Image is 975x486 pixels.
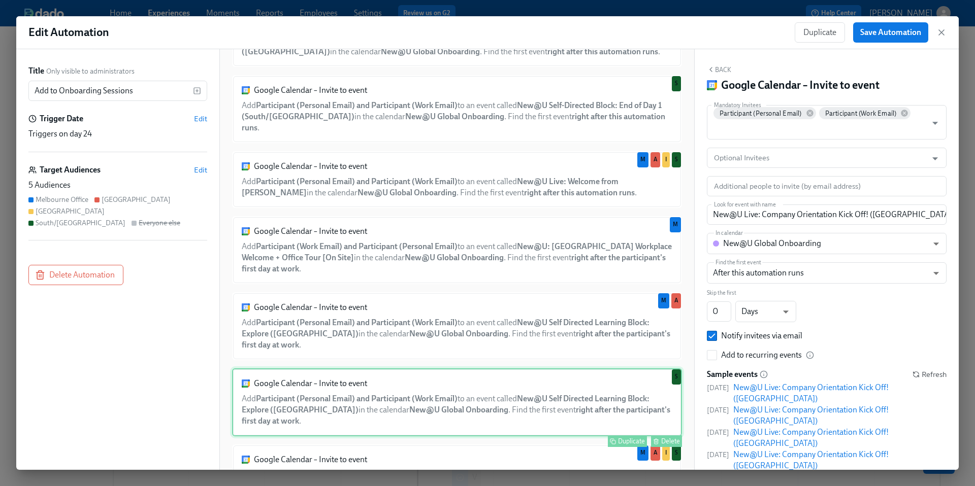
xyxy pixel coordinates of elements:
div: New@U Live: Company Orientation Kick Off! ([GEOGRAPHIC_DATA]) [733,427,947,449]
div: Days [735,301,796,322]
div: Participant (Personal Email) [713,107,816,119]
label: Skip the first [707,288,736,299]
div: New@U Global Onboarding [723,238,821,249]
button: Duplicate [795,22,845,43]
span: [DATE] [707,383,729,393]
span: [DATE] [707,428,729,437]
label: Title [28,65,44,77]
div: Used by Australia audience [651,152,660,167]
span: [DATE] [707,405,729,415]
div: Used by Australia audience [651,445,660,461]
div: Target AudiencesEdit5 AudiencesMelbourne Office[GEOGRAPHIC_DATA][GEOGRAPHIC_DATA]South/[GEOGRAPHI... [28,164,207,240]
h1: Edit Automation [28,25,109,40]
div: Used by South/East Asia audience [672,76,681,91]
button: Open [927,151,943,166]
div: Melbourne Office [36,195,88,204]
div: South/[GEOGRAPHIC_DATA] [36,218,125,228]
div: New@U Live: Company Orientation Kick Off! ([GEOGRAPHIC_DATA]) [733,404,947,427]
div: Used by Melbourne Office audience [637,152,648,167]
span: Duplicate [803,27,836,38]
div: Used by Australia audience [671,293,681,308]
h6: Trigger Date [40,113,83,124]
span: Participant (Personal Email) [713,110,808,117]
div: New@U Live: Company Orientation Kick Off! ([GEOGRAPHIC_DATA]) [733,382,947,404]
div: Used by South/East Asia audience [672,152,681,167]
div: New@U Live: Company Orientation Kick Off! ([GEOGRAPHIC_DATA]) [733,449,947,471]
span: Save Automation [860,27,921,38]
h6: Sample events [707,369,758,380]
div: Trigger DateEditTriggers on day 24 [28,113,207,152]
div: 5 Audiences [28,180,207,191]
a: [DATE]New@U Live: Company Orientation Kick Off! ([GEOGRAPHIC_DATA]) [707,449,947,471]
div: Used by South/East Asia audience [672,369,681,385]
div: [GEOGRAPHIC_DATA] [102,195,171,204]
div: Used by Melbourne Office audience [637,445,648,461]
h4: Google Calendar – Invite to event [721,78,880,93]
div: Used by India audience [662,445,670,461]
div: Triggers on day 24 [28,128,207,140]
div: Delete [661,437,680,445]
button: Back [707,65,731,74]
span: [DATE] [707,450,729,460]
h6: Target Audiences [40,164,101,176]
div: Duplicate [618,437,645,445]
div: After this automation runs [707,262,947,284]
a: [DATE]New@U Live: Company Orientation Kick Off! ([GEOGRAPHIC_DATA]) [707,427,947,449]
div: [GEOGRAPHIC_DATA] [36,206,105,216]
button: Refresh [913,369,947,379]
span: Participant (Work Email) [819,110,903,117]
div: Google Calendar – Invite to eventAddParticipant (Personal Email) and Participant (Work Email)to a... [232,368,682,436]
button: Delete [651,435,682,447]
button: Delete Automation [28,265,123,285]
button: Save Automation [853,22,928,43]
div: Google Calendar – Invite to eventAddParticipant (Personal Email) and Participant (Work Email)to a... [232,151,682,208]
div: New@U Global Onboarding [707,233,947,254]
button: Open [927,115,943,131]
span: Delete Automation [37,270,115,280]
div: Google Calendar – Invite to eventAddParticipant (Personal Email) and Participant (Work Email)to a... [232,292,682,360]
svg: Insert text variable [193,87,201,95]
a: [DATE]New@U Live: Company Orientation Kick Off! ([GEOGRAPHIC_DATA]) [707,404,947,427]
div: Google Calendar – Invite to eventAddParticipant (Personal Email) and Participant (Work Email)to a... [232,75,682,143]
div: M [670,217,681,232]
div: This is a sample list. Employees will be invited to the first event that matches once they are en... [707,369,768,380]
button: Edit [194,114,207,124]
svg: If toggled employees will be added to all recurring events, past events included. [806,351,814,359]
div: Google Calendar – Invite to eventAddParticipant (Work Email) and Participant (Personal Email)to a... [232,216,682,284]
div: Used by India audience [662,152,670,167]
div: Notify invitees via email [721,330,802,341]
button: Duplicate [608,435,647,447]
div: Used by South/East Asia audience [672,445,681,461]
div: Everyone else [139,218,180,228]
div: Add to recurring events [721,350,814,361]
div: Participant (Work Email) [819,107,911,119]
button: Edit [194,165,207,175]
div: Used by Melbourne Office audience [658,293,669,308]
span: Only visible to administrators [46,66,135,76]
a: [DATE]New@U Live: Company Orientation Kick Off! ([GEOGRAPHIC_DATA]) [707,382,947,404]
